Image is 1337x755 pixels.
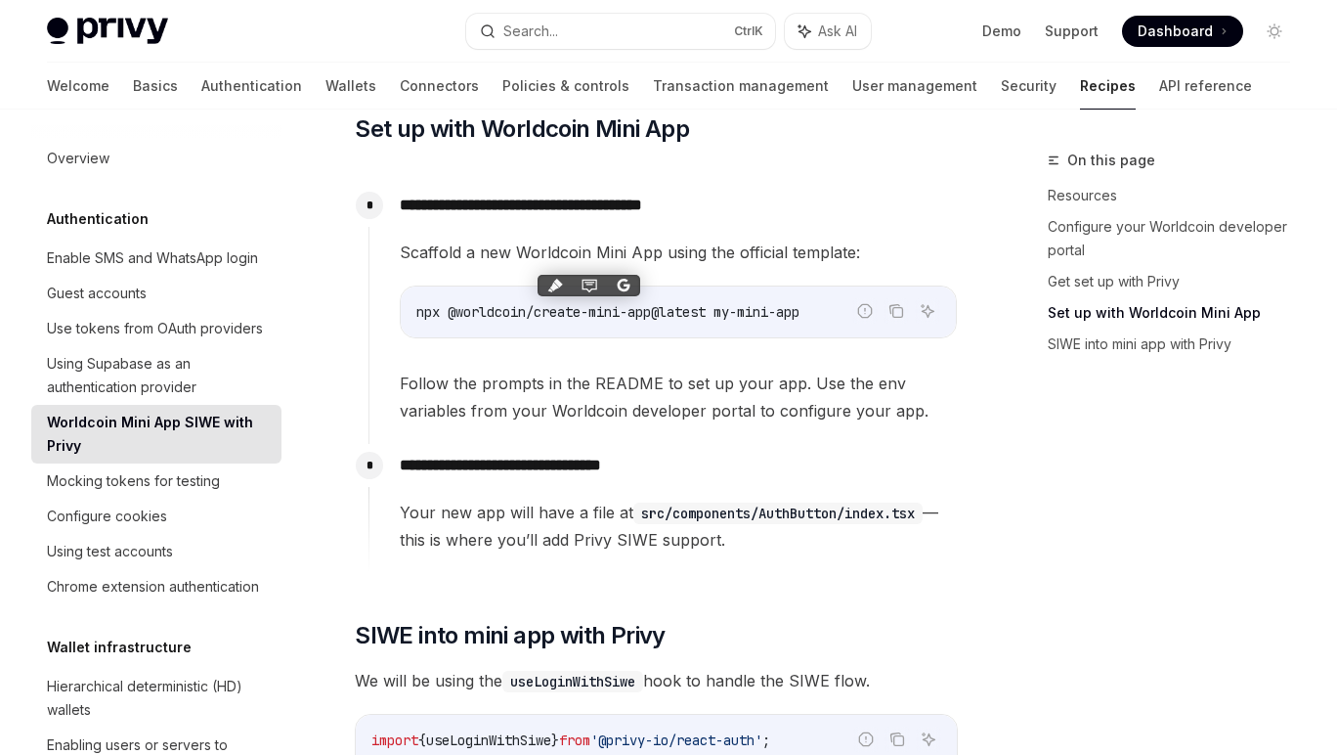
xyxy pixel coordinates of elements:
[1259,16,1290,47] button: Toggle dark mode
[31,499,281,534] a: Configure cookies
[31,569,281,604] a: Chrome extension authentication
[852,298,878,324] button: Report incorrect code
[1048,329,1306,360] a: SIWE into mini app with Privy
[31,241,281,276] a: Enable SMS and WhatsApp login
[47,505,167,528] div: Configure cookies
[426,732,551,749] span: useLoginWithSiwe
[31,405,281,464] a: Worldcoin Mini App SIWE with Privy
[1001,63,1057,110] a: Security
[818,22,857,41] span: Ask AI
[653,63,829,110] a: Transaction management
[400,499,957,554] span: Your new app will have a file at —this is where you’ll add Privy SIWE support.
[982,22,1021,41] a: Demo
[47,675,270,722] div: Hierarchical deterministic (HD) wallets
[31,311,281,346] a: Use tokens from OAuth providers
[47,207,149,231] h5: Authentication
[47,411,270,458] div: Worldcoin Mini App SIWE with Privy
[503,20,558,43] div: Search...
[355,113,689,145] span: Set up with Worldcoin Mini App
[1048,266,1306,297] a: Get set up with Privy
[47,63,109,110] a: Welcome
[762,732,770,749] span: ;
[590,732,762,749] span: '@privy-io/react-auth'
[133,63,178,110] a: Basics
[47,540,173,563] div: Using test accounts
[47,282,147,305] div: Guest accounts
[852,63,977,110] a: User management
[400,370,957,424] span: Follow the prompts in the README to set up your app. Use the env variables from your Worldcoin de...
[47,147,109,170] div: Overview
[502,63,629,110] a: Policies & controls
[1048,211,1306,266] a: Configure your Worldcoin developer portal
[915,298,940,324] button: Ask AI
[734,23,763,39] span: Ctrl K
[502,671,643,692] code: useLoginWithSiwe
[31,346,281,405] a: Using Supabase as an authentication provider
[884,727,910,752] button: Copy the contents from the code block
[916,727,941,752] button: Ask AI
[559,732,590,749] span: from
[47,352,270,399] div: Using Supabase as an authentication provider
[355,667,958,694] span: We will be using the hook to handle the SIWE flow.
[47,317,263,340] div: Use tokens from OAuth providers
[400,239,957,266] span: Scaffold a new Worldcoin Mini App using the official template:
[47,246,258,270] div: Enable SMS and WhatsApp login
[47,636,192,659] h5: Wallet infrastructure
[31,276,281,311] a: Guest accounts
[785,14,871,49] button: Ask AI
[47,469,220,493] div: Mocking tokens for testing
[853,727,879,752] button: Report incorrect code
[31,669,281,728] a: Hierarchical deterministic (HD) wallets
[416,303,799,321] span: npx @worldcoin/create-mini-app@latest my-mini-app
[1048,297,1306,329] a: Set up with Worldcoin Mini App
[31,534,281,569] a: Using test accounts
[633,503,923,524] code: src/components/AuthButton/index.tsx
[1067,149,1155,172] span: On this page
[1159,63,1252,110] a: API reference
[1122,16,1243,47] a: Dashboard
[1138,22,1213,41] span: Dashboard
[466,14,774,49] button: Search...CtrlK
[325,63,376,110] a: Wallets
[201,63,302,110] a: Authentication
[400,63,479,110] a: Connectors
[1045,22,1099,41] a: Support
[355,620,666,651] span: SIWE into mini app with Privy
[418,732,426,749] span: {
[884,298,909,324] button: Copy the contents from the code block
[47,18,168,45] img: light logo
[551,732,559,749] span: }
[47,575,259,599] div: Chrome extension authentication
[31,141,281,176] a: Overview
[1080,63,1136,110] a: Recipes
[371,732,418,749] span: import
[31,464,281,499] a: Mocking tokens for testing
[1048,180,1306,211] a: Resources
